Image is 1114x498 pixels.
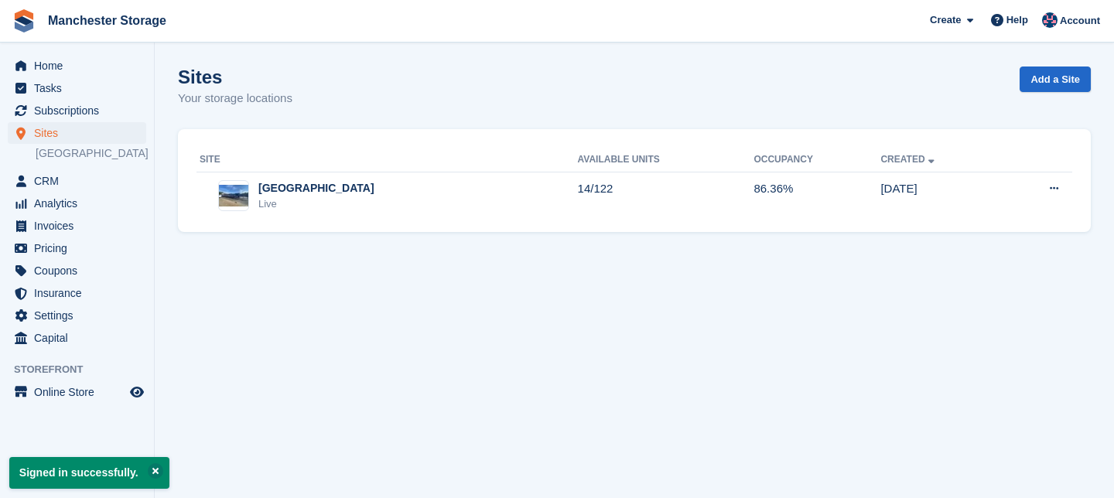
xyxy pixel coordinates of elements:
th: Site [196,148,578,172]
a: menu [8,282,146,304]
img: Image of Manchester site [219,185,248,207]
a: Manchester Storage [42,8,173,33]
span: Storefront [14,362,154,377]
span: Settings [34,305,127,326]
a: menu [8,100,146,121]
a: menu [8,305,146,326]
span: Create [930,12,961,28]
a: menu [8,55,146,77]
span: Help [1006,12,1028,28]
a: [GEOGRAPHIC_DATA] [36,146,146,161]
a: menu [8,237,146,259]
span: Account [1060,13,1100,29]
span: Capital [34,327,127,349]
p: Signed in successfully. [9,457,169,489]
a: menu [8,327,146,349]
a: menu [8,381,146,403]
h1: Sites [178,67,292,87]
div: Live [258,196,374,212]
span: Home [34,55,127,77]
a: menu [8,260,146,281]
p: Your storage locations [178,90,292,107]
span: CRM [34,170,127,192]
span: Subscriptions [34,100,127,121]
a: Preview store [128,383,146,401]
div: [GEOGRAPHIC_DATA] [258,180,374,196]
a: Add a Site [1020,67,1091,92]
a: menu [8,122,146,144]
a: menu [8,215,146,237]
span: Invoices [34,215,127,237]
span: Pricing [34,237,127,259]
img: stora-icon-8386f47178a22dfd0bd8f6a31ec36ba5ce8667c1dd55bd0f319d3a0aa187defe.svg [12,9,36,32]
span: Online Store [34,381,127,403]
span: Sites [34,122,127,144]
a: Created [880,154,937,165]
span: Analytics [34,193,127,214]
td: 86.36% [753,172,880,220]
a: menu [8,170,146,192]
th: Available Units [578,148,754,172]
a: menu [8,193,146,214]
td: [DATE] [880,172,1002,220]
a: menu [8,77,146,99]
span: Insurance [34,282,127,304]
td: 14/122 [578,172,754,220]
span: Tasks [34,77,127,99]
span: Coupons [34,260,127,281]
th: Occupancy [753,148,880,172]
